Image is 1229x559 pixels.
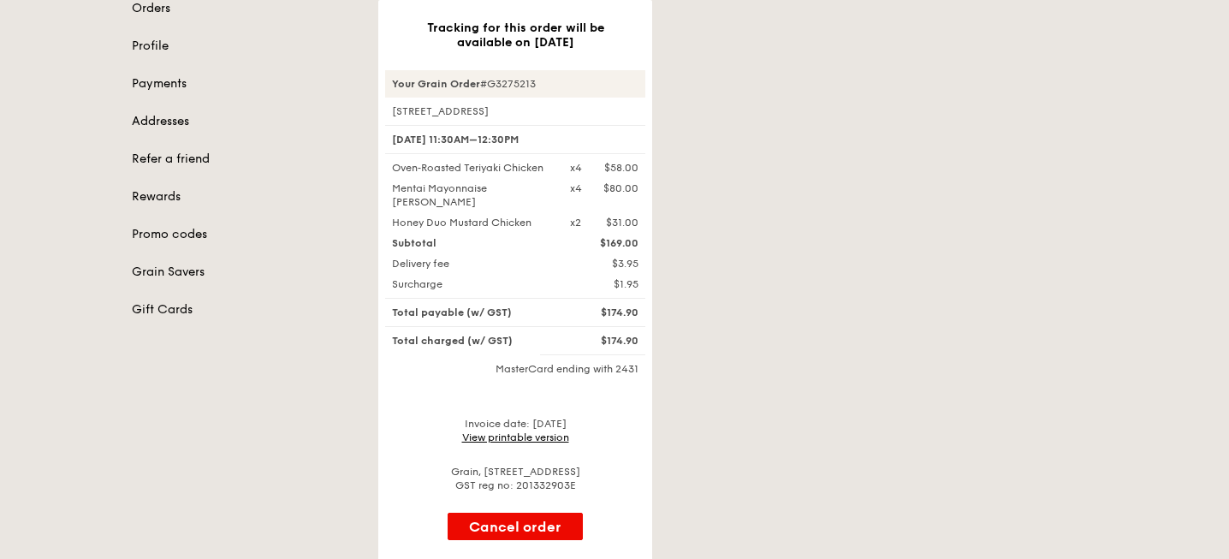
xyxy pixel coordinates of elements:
[132,38,358,55] a: Profile
[385,362,645,376] div: MasterCard ending with 2431
[132,264,358,281] a: Grain Savers
[385,125,645,154] div: [DATE] 11:30AM–12:30PM
[604,161,638,175] div: $58.00
[382,161,560,175] div: Oven‑Roasted Teriyaki Chicken
[462,431,569,443] a: View printable version
[132,188,358,205] a: Rewards
[132,226,358,243] a: Promo codes
[382,334,560,348] div: Total charged (w/ GST)
[560,257,649,271] div: $3.95
[560,277,649,291] div: $1.95
[448,513,583,540] button: Cancel order
[382,236,560,250] div: Subtotal
[132,75,358,92] a: Payments
[132,151,358,168] a: Refer a friend
[560,236,649,250] div: $169.00
[385,417,645,444] div: Invoice date: [DATE]
[570,161,582,175] div: x4
[603,181,638,195] div: $80.00
[560,306,649,319] div: $174.90
[382,181,560,209] div: Mentai Mayonnaise [PERSON_NAME]
[382,216,560,229] div: Honey Duo Mustard Chicken
[385,465,645,492] div: Grain, [STREET_ADDRESS] GST reg no: 201332903E
[132,113,358,130] a: Addresses
[606,216,638,229] div: $31.00
[382,277,560,291] div: Surcharge
[385,70,645,98] div: #G3275213
[560,334,649,348] div: $174.90
[392,78,480,90] strong: Your Grain Order
[385,104,645,118] div: [STREET_ADDRESS]
[570,181,582,195] div: x4
[392,306,512,318] span: Total payable (w/ GST)
[570,216,581,229] div: x2
[382,257,560,271] div: Delivery fee
[132,301,358,318] a: Gift Cards
[406,21,625,50] h3: Tracking for this order will be available on [DATE]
